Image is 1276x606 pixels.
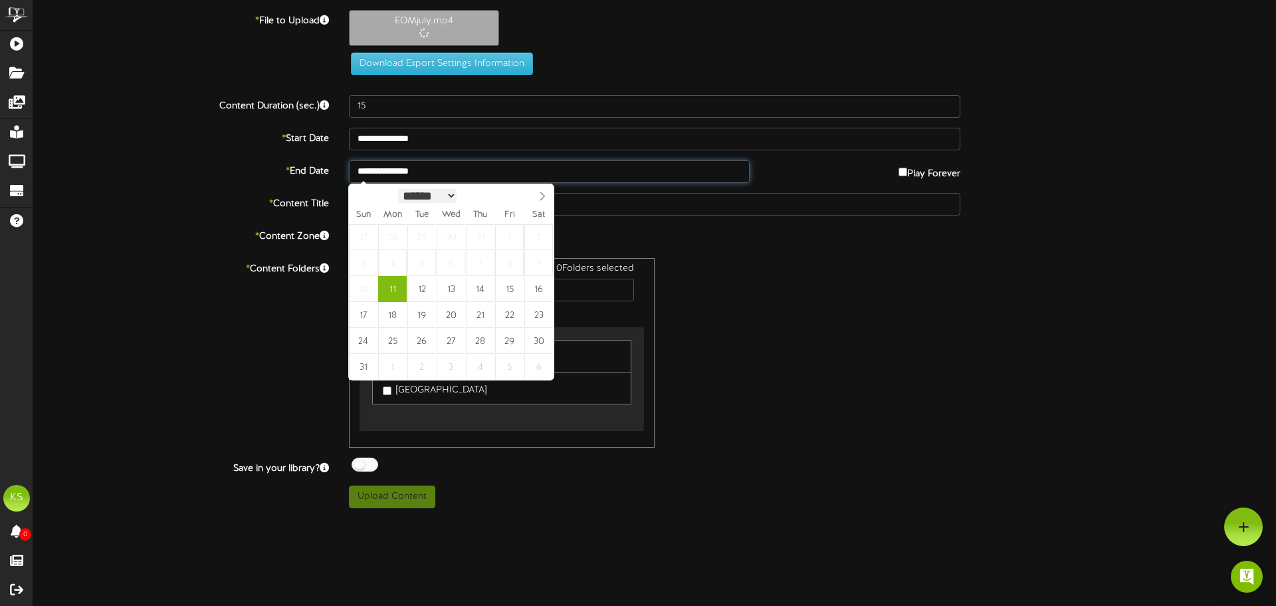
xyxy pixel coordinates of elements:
[437,302,465,328] span: August 20, 2025
[1231,561,1263,593] div: Open Intercom Messenger
[349,276,377,302] span: August 10, 2025
[466,354,494,380] span: September 4, 2025
[383,379,486,397] label: [GEOGRAPHIC_DATA]
[23,160,339,178] label: End Date
[349,193,960,216] input: Title of this Content
[378,224,407,250] span: July 28, 2025
[344,59,533,69] a: Download Export Settings Information
[378,328,407,354] span: August 25, 2025
[524,328,553,354] span: August 30, 2025
[466,224,494,250] span: July 31, 2025
[349,486,435,508] button: Upload Content
[407,211,437,220] span: Tue
[457,189,504,203] input: Year
[466,302,494,328] span: August 21, 2025
[23,10,339,28] label: File to Upload
[23,193,339,211] label: Content Title
[466,250,494,276] span: August 7, 2025
[351,53,533,75] button: Download Export Settings Information
[524,211,554,220] span: Sat
[23,458,339,476] label: Save in your library?
[407,276,436,302] span: August 12, 2025
[349,302,377,328] span: August 17, 2025
[407,302,436,328] span: August 19, 2025
[349,224,377,250] span: July 27, 2025
[524,276,553,302] span: August 16, 2025
[383,386,391,395] input: [GEOGRAPHIC_DATA]
[407,250,436,276] span: August 5, 2025
[437,354,465,380] span: September 3, 2025
[437,250,465,276] span: August 6, 2025
[466,328,494,354] span: August 28, 2025
[437,328,465,354] span: August 27, 2025
[495,328,524,354] span: August 29, 2025
[349,328,377,354] span: August 24, 2025
[407,354,436,380] span: September 2, 2025
[23,128,339,146] label: Start Date
[437,211,466,220] span: Wed
[524,250,553,276] span: August 9, 2025
[23,95,339,113] label: Content Duration (sec.)
[407,328,436,354] span: August 26, 2025
[495,224,524,250] span: August 1, 2025
[495,354,524,380] span: September 5, 2025
[19,528,31,541] span: 0
[378,354,407,380] span: September 1, 2025
[495,302,524,328] span: August 22, 2025
[899,168,907,176] input: Play Forever
[466,276,494,302] span: August 14, 2025
[349,211,378,220] span: Sun
[495,276,524,302] span: August 15, 2025
[524,354,553,380] span: September 6, 2025
[437,224,465,250] span: July 30, 2025
[495,211,524,220] span: Fri
[524,224,553,250] span: August 2, 2025
[899,160,960,181] label: Play Forever
[23,258,339,276] label: Content Folders
[349,354,377,380] span: August 31, 2025
[378,250,407,276] span: August 4, 2025
[407,224,436,250] span: July 29, 2025
[466,211,495,220] span: Thu
[23,226,339,243] label: Content Zone
[495,250,524,276] span: August 8, 2025
[378,276,407,302] span: August 11, 2025
[437,276,465,302] span: August 13, 2025
[349,250,377,276] span: August 3, 2025
[378,302,407,328] span: August 18, 2025
[378,211,407,220] span: Mon
[3,485,30,512] div: KS
[524,302,553,328] span: August 23, 2025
